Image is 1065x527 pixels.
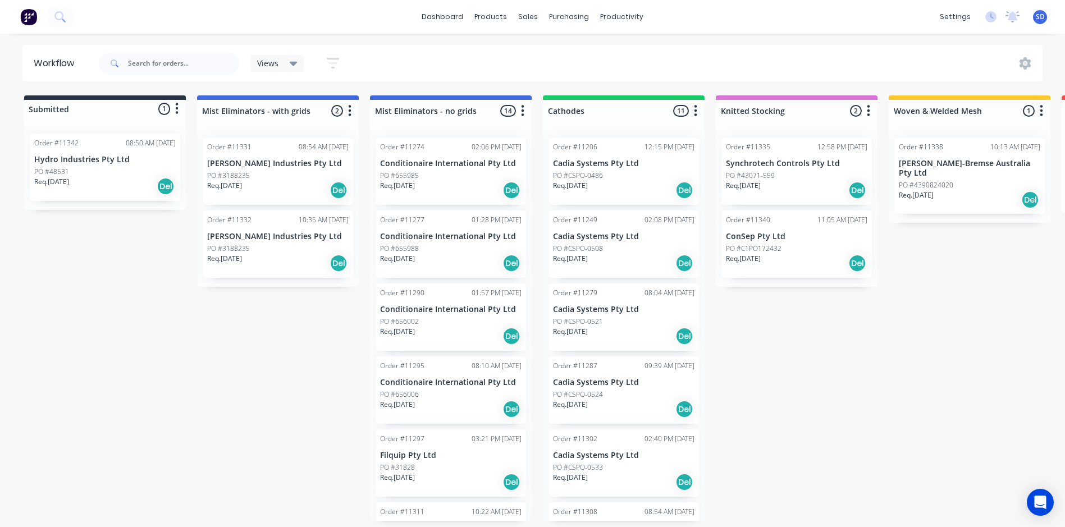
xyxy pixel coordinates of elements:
div: productivity [595,8,649,25]
input: Search for orders... [128,52,239,75]
div: Order #1127701:28 PM [DATE]Conditionaire International Pty LtdPO #655988Req.[DATE]Del [376,210,526,278]
p: [PERSON_NAME] Industries Pty Ltd [207,159,349,168]
p: Cadia Systems Pty Ltd [553,378,694,387]
div: 11:05 AM [DATE] [817,215,867,225]
p: Cadia Systems Pty Ltd [553,232,694,241]
div: Order #11287 [553,361,597,371]
div: Del [1021,191,1039,209]
p: Req. [DATE] [380,327,415,337]
div: 09:39 AM [DATE] [645,361,694,371]
div: 08:50 AM [DATE] [126,138,176,148]
p: Req. [DATE] [899,190,934,200]
div: purchasing [543,8,595,25]
div: Order #11302 [553,434,597,444]
div: Order #1120612:15 PM [DATE]Cadia Systems Pty LtdPO #CSPO-0486Req.[DATE]Del [549,138,699,205]
p: Req. [DATE] [553,327,588,337]
div: Order #1129001:57 PM [DATE]Conditionaire International Pty LtdPO #656002Req.[DATE]Del [376,283,526,351]
p: Conditionaire International Pty Ltd [380,305,522,314]
div: 01:57 PM [DATE] [472,288,522,298]
a: dashboard [416,8,469,25]
div: Order #11335 [726,142,770,152]
div: 10:13 AM [DATE] [990,142,1040,152]
div: Del [502,400,520,418]
p: Hydro Industries Pty Ltd [34,155,176,164]
div: Del [330,254,348,272]
div: Del [675,327,693,345]
p: PO #CSPO-0521 [553,317,603,327]
p: Req. [DATE] [726,254,761,264]
div: Order #1133108:54 AM [DATE][PERSON_NAME] Industries Pty LtdPO #3188235Req.[DATE]Del [203,138,353,205]
div: Del [675,254,693,272]
div: Order #11279 [553,288,597,298]
p: Cadia Systems Pty Ltd [553,305,694,314]
p: PO #655985 [380,171,419,181]
p: Conditionaire International Pty Ltd [380,232,522,241]
div: Order #1133810:13 AM [DATE][PERSON_NAME]-Bremse Australia Pty LtdPO #4390824020Req.[DATE]Del [894,138,1045,214]
p: Req. [DATE] [726,181,761,191]
p: PO #3188235 [207,244,250,254]
p: PO #CSPO-0524 [553,389,603,400]
div: Order #11332 [207,215,252,225]
div: Del [502,254,520,272]
div: 12:15 PM [DATE] [645,142,694,152]
p: Filquip Pty Ltd [380,451,522,460]
div: Order #11311 [380,507,424,517]
div: sales [513,8,543,25]
p: PO #C1PO172432 [726,244,781,254]
div: Order #11249 [553,215,597,225]
div: Order #1128709:39 AM [DATE]Cadia Systems Pty LtdPO #CSPO-0524Req.[DATE]Del [549,356,699,424]
p: Req. [DATE] [207,181,242,191]
div: Order #1134011:05 AM [DATE]ConSep Pty LtdPO #C1PO172432Req.[DATE]Del [721,210,872,278]
div: 02:40 PM [DATE] [645,434,694,444]
p: PO #CSPO-0486 [553,171,603,181]
div: Order #1129508:10 AM [DATE]Conditionaire International Pty LtdPO #656006Req.[DATE]Del [376,356,526,424]
p: PO #CSPO-0533 [553,462,603,473]
div: Order #1124902:08 PM [DATE]Cadia Systems Pty LtdPO #CSPO-0508Req.[DATE]Del [549,210,699,278]
p: Synchrotech Controls Pty Ltd [726,159,867,168]
div: Order #1134208:50 AM [DATE]Hydro Industries Pty LtdPO #48531Req.[DATE]Del [30,134,180,201]
div: Del [502,181,520,199]
div: Open Intercom Messenger [1027,489,1054,516]
p: Req. [DATE] [553,400,588,410]
p: Req. [DATE] [553,254,588,264]
p: Req. [DATE] [553,181,588,191]
div: 08:10 AM [DATE] [472,361,522,371]
img: Factory [20,8,37,25]
p: Req. [DATE] [207,254,242,264]
p: Req. [DATE] [553,473,588,483]
p: PO #3188235 [207,171,250,181]
div: Del [675,181,693,199]
div: Del [502,473,520,491]
div: Order #11331 [207,142,252,152]
div: products [469,8,513,25]
div: settings [934,8,976,25]
div: 10:22 AM [DATE] [472,507,522,517]
p: Req. [DATE] [380,400,415,410]
div: 02:08 PM [DATE] [645,215,694,225]
div: Del [848,254,866,272]
p: PO #656006 [380,389,419,400]
span: Views [257,57,278,69]
p: Cadia Systems Pty Ltd [553,451,694,460]
p: Cadia Systems Pty Ltd [553,159,694,168]
p: Req. [DATE] [34,177,69,187]
div: Order #1133512:58 PM [DATE]Synchrotech Controls Pty LtdPO #43071-559Req.[DATE]Del [721,138,872,205]
div: Order #11297 [380,434,424,444]
p: PO #48531 [34,167,69,177]
div: Order #11340 [726,215,770,225]
span: SD [1036,12,1045,22]
p: Req. [DATE] [380,473,415,483]
div: Order #11295 [380,361,424,371]
div: Order #1129703:21 PM [DATE]Filquip Pty LtdPO #31828Req.[DATE]Del [376,429,526,497]
p: [PERSON_NAME]-Bremse Australia Pty Ltd [899,159,1040,178]
div: 08:54 AM [DATE] [645,507,694,517]
p: PO #655988 [380,244,419,254]
div: Del [157,177,175,195]
div: Del [848,181,866,199]
div: Del [502,327,520,345]
div: Del [330,181,348,199]
p: Conditionaire International Pty Ltd [380,159,522,168]
div: Order #11338 [899,142,943,152]
div: 01:28 PM [DATE] [472,215,522,225]
p: ConSep Pty Ltd [726,232,867,241]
